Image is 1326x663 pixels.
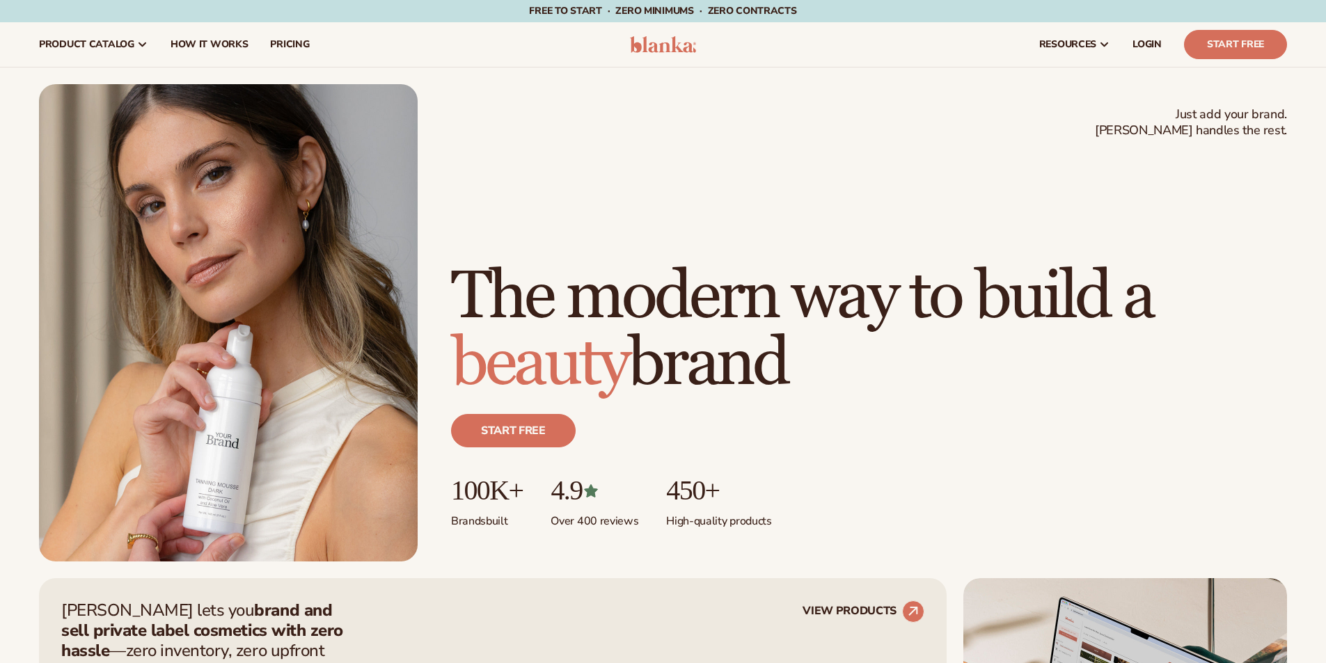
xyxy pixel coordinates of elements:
h1: The modern way to build a brand [451,264,1287,397]
a: resources [1028,22,1121,67]
span: product catalog [39,39,134,50]
span: resources [1039,39,1096,50]
a: Start free [451,414,576,447]
strong: brand and sell private label cosmetics with zero hassle [61,599,343,662]
span: Just add your brand. [PERSON_NAME] handles the rest. [1095,106,1287,139]
p: 4.9 [551,475,638,506]
span: How It Works [171,39,248,50]
span: LOGIN [1132,39,1162,50]
a: VIEW PRODUCTS [803,600,924,623]
span: beauty [451,323,628,404]
p: Over 400 reviews [551,506,638,529]
a: How It Works [159,22,260,67]
p: Brands built [451,506,523,529]
a: product catalog [28,22,159,67]
img: logo [630,36,696,53]
p: 450+ [666,475,771,506]
img: Female holding tanning mousse. [39,84,418,561]
span: Free to start · ZERO minimums · ZERO contracts [529,4,796,17]
p: High-quality products [666,506,771,529]
a: LOGIN [1121,22,1173,67]
p: 100K+ [451,475,523,506]
span: pricing [270,39,309,50]
a: pricing [259,22,320,67]
a: Start Free [1184,30,1287,59]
